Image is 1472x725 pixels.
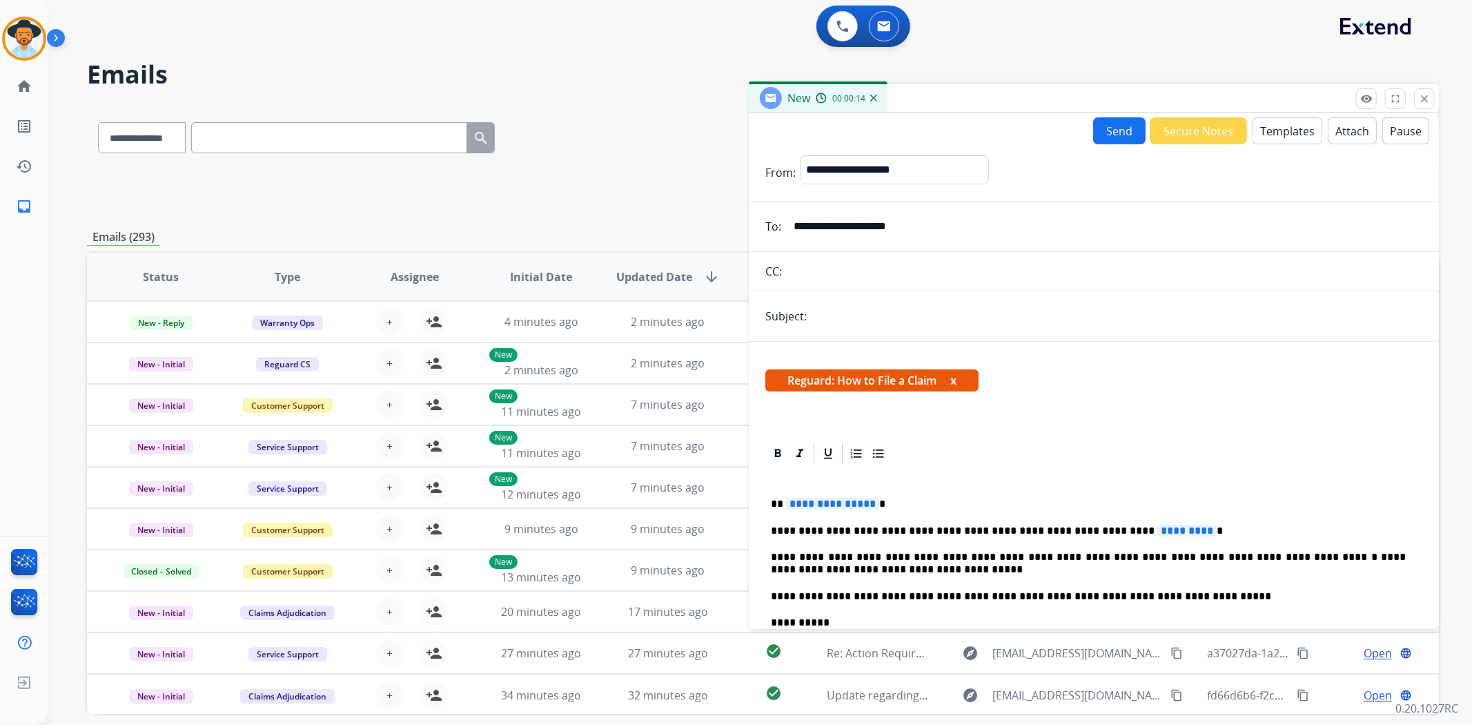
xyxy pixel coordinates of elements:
span: + [386,645,393,661]
span: + [386,562,393,579]
span: Status [143,269,179,285]
span: New - Initial [129,647,193,661]
mat-icon: content_copy [1170,647,1183,659]
span: 7 minutes ago [631,397,705,412]
mat-icon: person_add [426,562,442,579]
mat-icon: arrow_downward [703,269,720,285]
p: New [489,472,518,486]
mat-icon: person_add [426,603,442,620]
span: Service Support [248,647,327,661]
mat-icon: check_circle [765,643,782,659]
span: New - Reply [130,316,193,330]
span: Claims Adjudication [240,689,335,704]
button: + [376,391,404,418]
span: 2 minutes ago [631,356,705,371]
span: Type [275,269,300,285]
span: 9 minutes ago [631,563,705,578]
span: Service Support [248,481,327,496]
mat-icon: remove_red_eye [1360,93,1373,105]
span: 2 minutes ago [504,362,578,378]
span: + [386,521,393,537]
span: 11 minutes ago [501,404,581,419]
span: 17 minutes ago [628,604,708,619]
span: + [386,313,393,330]
span: Customer Support [243,398,333,413]
button: Attach [1328,117,1377,144]
span: 12 minutes ago [501,487,581,502]
p: CC: [765,263,782,280]
span: fd66d6b6-f2cd-4d1a-ad1d-a19d9afdb9b5 [1208,688,1419,703]
span: 11 minutes ago [501,445,581,461]
span: 27 minutes ago [628,646,708,661]
h2: Emails [87,61,1439,88]
span: + [386,355,393,371]
mat-icon: check_circle [765,685,782,702]
p: From: [765,164,796,181]
button: + [376,432,404,460]
span: Customer Support [243,564,333,579]
mat-icon: person_add [426,355,442,371]
mat-icon: explore [962,645,979,661]
p: New [489,431,518,445]
div: Italic [789,443,810,464]
span: a37027da-1a2c-40bb-bcfd-ff0d4d9137b6 [1208,646,1417,661]
span: 9 minutes ago [504,521,578,536]
mat-icon: language [1400,647,1412,659]
span: 9 minutes ago [631,521,705,536]
span: Customer Support [243,523,333,537]
span: + [386,438,393,454]
span: Reguard CS [256,357,319,371]
mat-icon: person_add [426,645,442,661]
mat-icon: close [1418,93,1431,105]
span: New [787,90,810,106]
button: + [376,349,404,377]
span: Initial Date [510,269,572,285]
p: New [489,555,518,569]
mat-icon: language [1400,689,1412,702]
mat-icon: person_add [426,479,442,496]
p: Subject: [765,308,807,325]
mat-icon: home [16,78,32,95]
span: Warranty Ops [252,316,323,330]
span: Update regarding your fulfillment method for Service Order: fda737d9-8902-4348-8df6-21f665091d3a [827,688,1351,703]
span: New - Initial [129,689,193,704]
span: [EMAIL_ADDRESS][DOMAIN_NAME] [992,687,1162,704]
mat-icon: fullscreen [1389,93,1402,105]
span: 27 minutes ago [501,646,581,661]
span: Open [1364,687,1392,704]
button: + [376,308,404,336]
button: + [376,474,404,501]
button: + [376,598,404,626]
span: + [386,603,393,620]
span: Service Support [248,440,327,454]
span: New - Initial [129,523,193,537]
span: New - Initial [129,398,193,413]
span: + [386,687,393,704]
button: + [376,681,404,709]
span: + [386,396,393,413]
button: Pause [1382,117,1429,144]
mat-icon: person_add [426,521,442,537]
button: Secure Notes [1150,117,1247,144]
span: 13 minutes ago [501,570,581,585]
span: Closed – Solved [123,564,199,579]
p: To: [765,218,781,235]
button: + [376,515,404,543]
div: Bold [767,443,788,464]
span: Re: Action Required: You've been assigned a new service order: 3d7a24d4-d002-435b-9e34-d6c88fef0c34 [827,646,1367,661]
mat-icon: person_add [426,438,442,454]
span: + [386,479,393,496]
mat-icon: person_add [426,687,442,704]
span: New - Initial [129,440,193,454]
mat-icon: person_add [426,313,442,330]
span: 34 minutes ago [501,688,581,703]
p: Emails (293) [87,229,160,246]
span: 20 minutes ago [501,604,581,619]
span: 32 minutes ago [628,688,708,703]
button: + [376,639,404,667]
div: Bullet List [868,443,889,464]
p: New [489,389,518,403]
span: Claims Adjudication [240,606,335,620]
mat-icon: person_add [426,396,442,413]
p: 0.20.1027RC [1395,700,1458,717]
